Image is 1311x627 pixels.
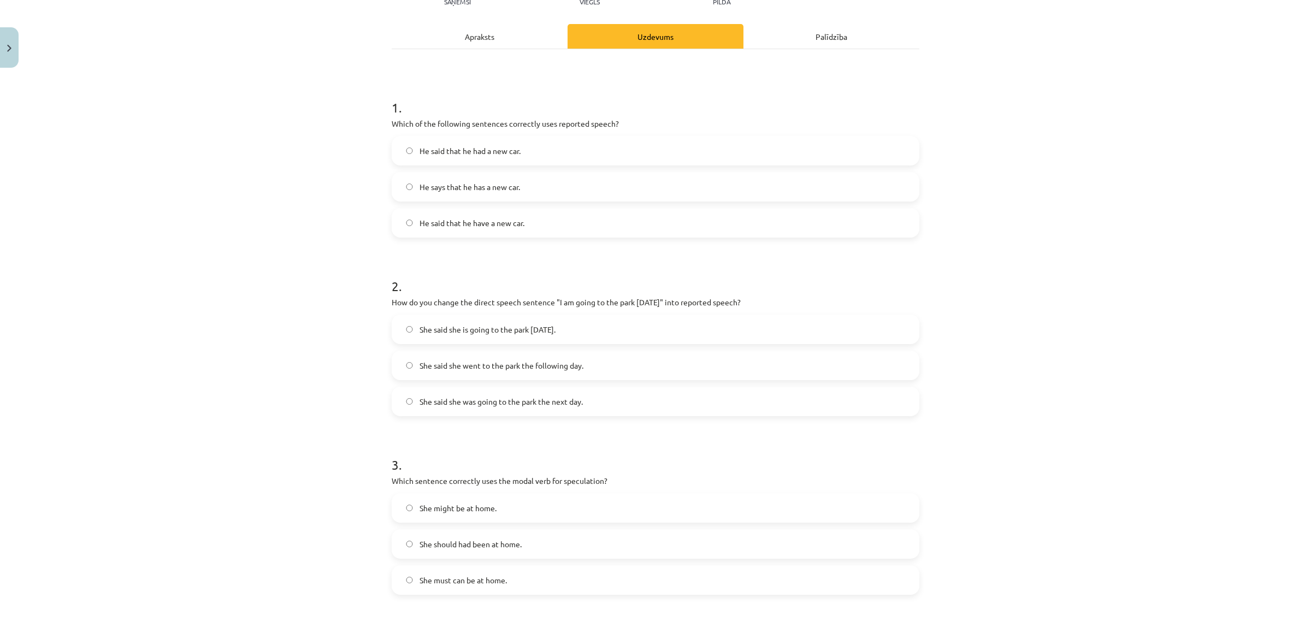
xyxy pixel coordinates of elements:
input: She must can be at home. [406,577,413,584]
h1: 3 . [392,438,919,472]
input: He said that he had a new car. [406,147,413,155]
input: He says that he has a new car. [406,184,413,191]
img: icon-close-lesson-0947bae3869378f0d4975bcd49f059093ad1ed9edebbc8119c70593378902aed.svg [7,45,11,52]
span: He says that he has a new car. [420,181,520,193]
span: He said that he had a new car. [420,145,521,157]
input: She might be at home. [406,505,413,512]
span: She said she was going to the park the next day. [420,396,583,407]
p: Which sentence correctly uses the modal verb for speculation? [392,475,919,487]
input: She said she went to the park the following day. [406,362,413,369]
span: She said she went to the park the following day. [420,360,583,371]
h1: 1 . [392,81,919,115]
input: She said she was going to the park the next day. [406,398,413,405]
span: She might be at home. [420,502,497,514]
div: Apraksts [392,24,568,49]
input: She should had been at home. [406,541,413,548]
span: She said she is going to the park [DATE]. [420,324,556,335]
p: Which of the following sentences correctly uses reported speech? [392,118,919,129]
input: He said that he have a new car. [406,220,413,227]
input: She said she is going to the park [DATE]. [406,326,413,333]
div: Palīdzība [743,24,919,49]
span: She should had been at home. [420,539,522,550]
h1: 2 . [392,259,919,293]
span: He said that he have a new car. [420,217,524,229]
span: She must can be at home. [420,575,507,586]
p: How do you change the direct speech sentence "I am going to the park [DATE]" into reported speech? [392,297,919,308]
div: Uzdevums [568,24,743,49]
